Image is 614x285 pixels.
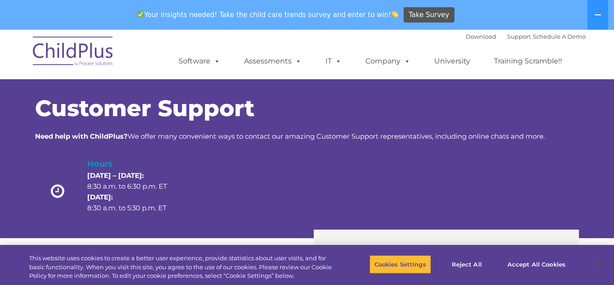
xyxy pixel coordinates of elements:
button: Close [590,254,610,274]
p: 8:30 a.m. to 6:30 p.m. ET 8:30 a.m. to 5:30 p.m. ET [87,170,182,213]
span: Your insights needed! Take the child care trends survey and enter to win! [133,6,402,23]
span: We offer many convenient ways to contact our amazing Customer Support representatives, including ... [35,132,545,140]
a: Support [507,33,531,40]
h4: Hours [87,158,182,170]
a: Schedule A Demo [533,33,586,40]
a: IT [316,52,351,70]
a: Training Scramble!! [485,52,571,70]
div: This website uses cookies to create a better user experience, provide statistics about user visit... [29,254,338,280]
a: Software [169,52,229,70]
strong: Need help with ChildPlus? [35,132,128,140]
strong: [DATE]: [87,193,113,201]
a: Take Survey [404,7,454,23]
button: Cookies Settings [369,255,431,274]
a: Company [356,52,419,70]
strong: [DATE] – [DATE]: [87,171,144,180]
a: Assessments [235,52,311,70]
span: Customer Support [35,95,254,122]
img: 👏 [392,11,398,18]
font: | [466,33,586,40]
img: ✅ [137,11,144,18]
img: ChildPlus by Procare Solutions [28,30,118,75]
span: Take Survey [409,7,449,23]
button: Accept All Cookies [503,255,570,274]
a: University [425,52,479,70]
a: Download [466,33,496,40]
button: Reject All [439,255,495,274]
